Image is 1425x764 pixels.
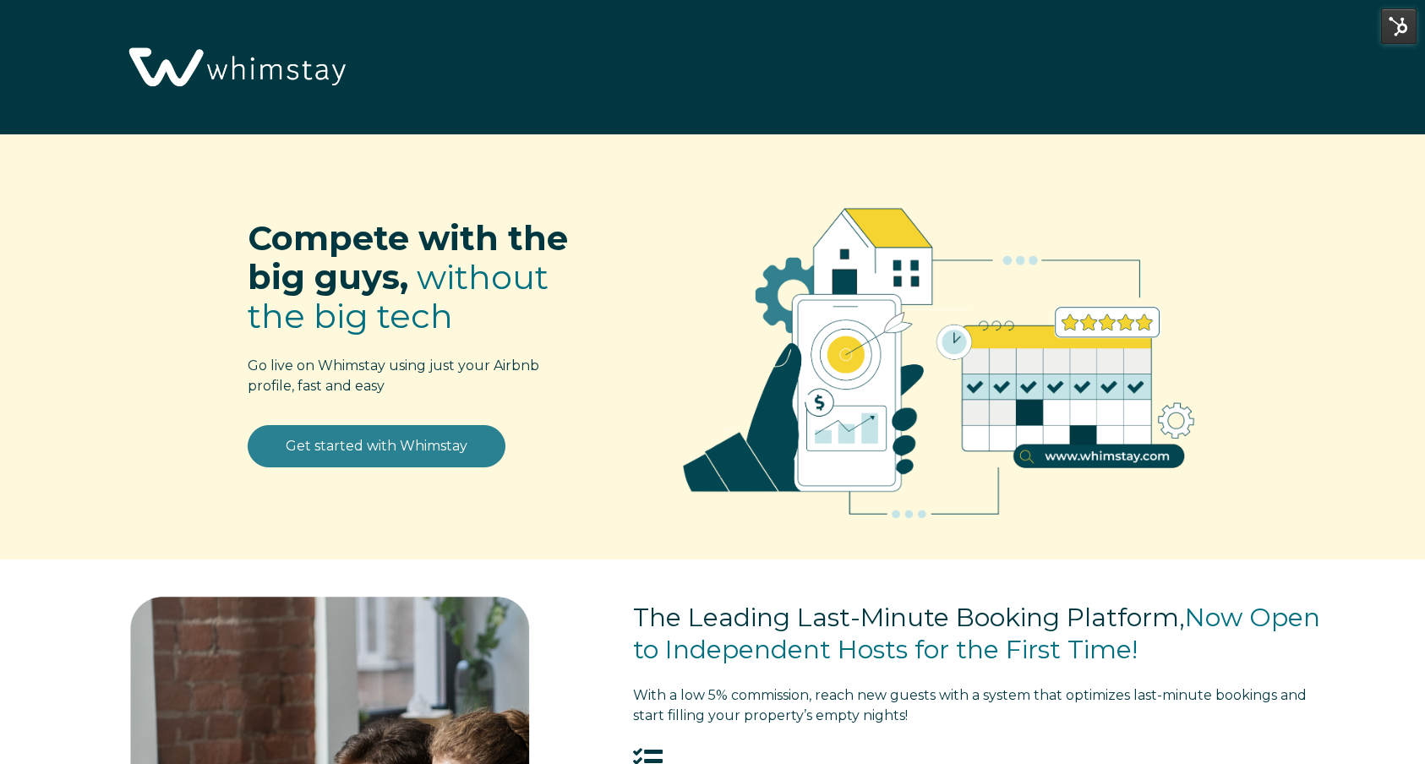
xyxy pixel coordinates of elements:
img: Whimstay Logo-02 1 [118,8,352,128]
span: Go live on Whimstay using just your Airbnb profile, fast and easy [248,357,539,394]
img: HubSpot Tools Menu Toggle [1381,8,1417,44]
span: tart filling your property’s empty nights! [633,687,1307,723]
span: Now Open to Independent Hosts for the First Time! [633,602,1320,665]
span: Compete with the big guys, [248,217,568,297]
span: The Leading Last-Minute Booking Platform, [633,602,1185,633]
a: Get started with Whimstay [248,425,505,467]
img: RBO Ilustrations-02 [642,160,1237,550]
span: without the big tech [248,256,549,336]
span: With a low 5% commission, reach new guests with a system that optimizes last-minute bookings and s [633,687,1307,723]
